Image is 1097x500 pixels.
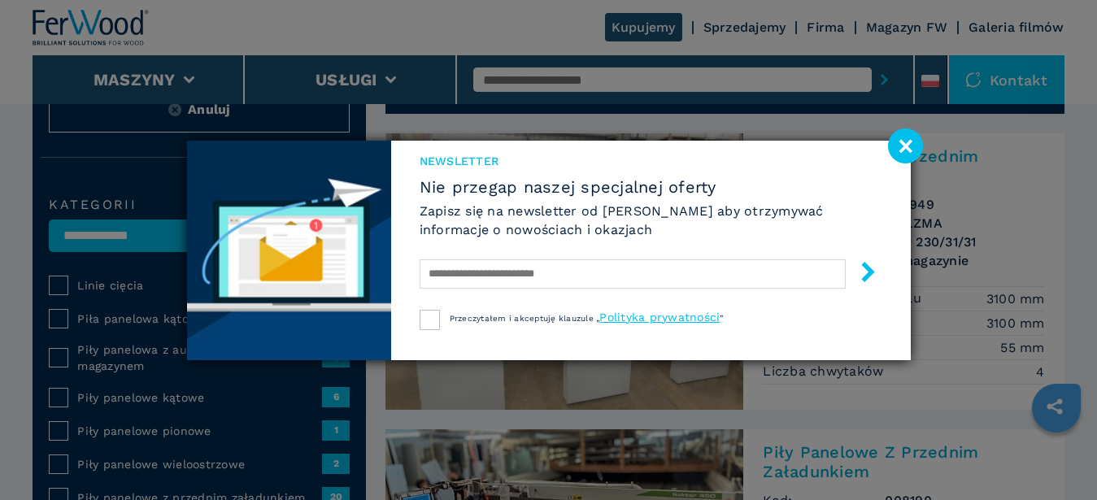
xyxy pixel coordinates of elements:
a: Polityka prywatności [599,311,720,324]
span: ” [720,314,723,323]
span: Przeczytałem i akceptuję klauzule „ [450,314,600,323]
img: Newsletter image [187,141,391,360]
h6: Zapisz się na newsletter od [PERSON_NAME] aby otrzymywać informacje o nowościach i okazjach [420,202,882,239]
span: Newsletter [420,153,882,169]
span: Nie przegap naszej specjalnej oferty [420,177,882,197]
button: submit-button [842,255,878,293]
